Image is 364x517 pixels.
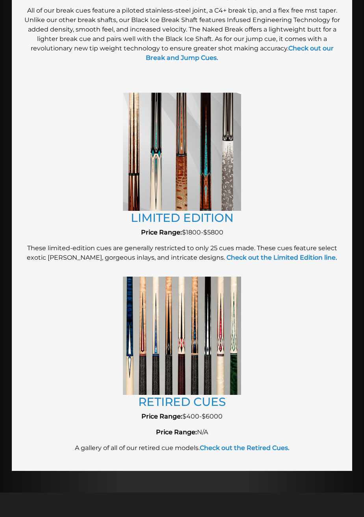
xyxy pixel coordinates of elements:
[24,412,340,421] p: $400-$6000
[24,244,340,262] p: These limited-edition cues are generally restricted to only 25 cues made. These cues feature sele...
[200,444,290,452] a: Check out the Retired Cues.
[156,428,197,436] strong: Price Range:
[24,6,340,63] p: All of our break cues feature a piloted stainless-steel joint, a C4+ break tip, and a flex free m...
[24,228,340,237] p: $1800-$5800
[227,254,337,261] strong: Check out the Limited Edition line.
[141,229,182,236] strong: Price Range:
[141,413,182,420] strong: Price Range:
[131,210,234,225] a: LIMITED EDITION
[24,443,340,453] p: A gallery of all of our retired cue models.
[24,428,340,437] p: N/A
[225,254,337,261] a: Check out the Limited Edition line.
[138,394,226,409] a: RETIRED CUES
